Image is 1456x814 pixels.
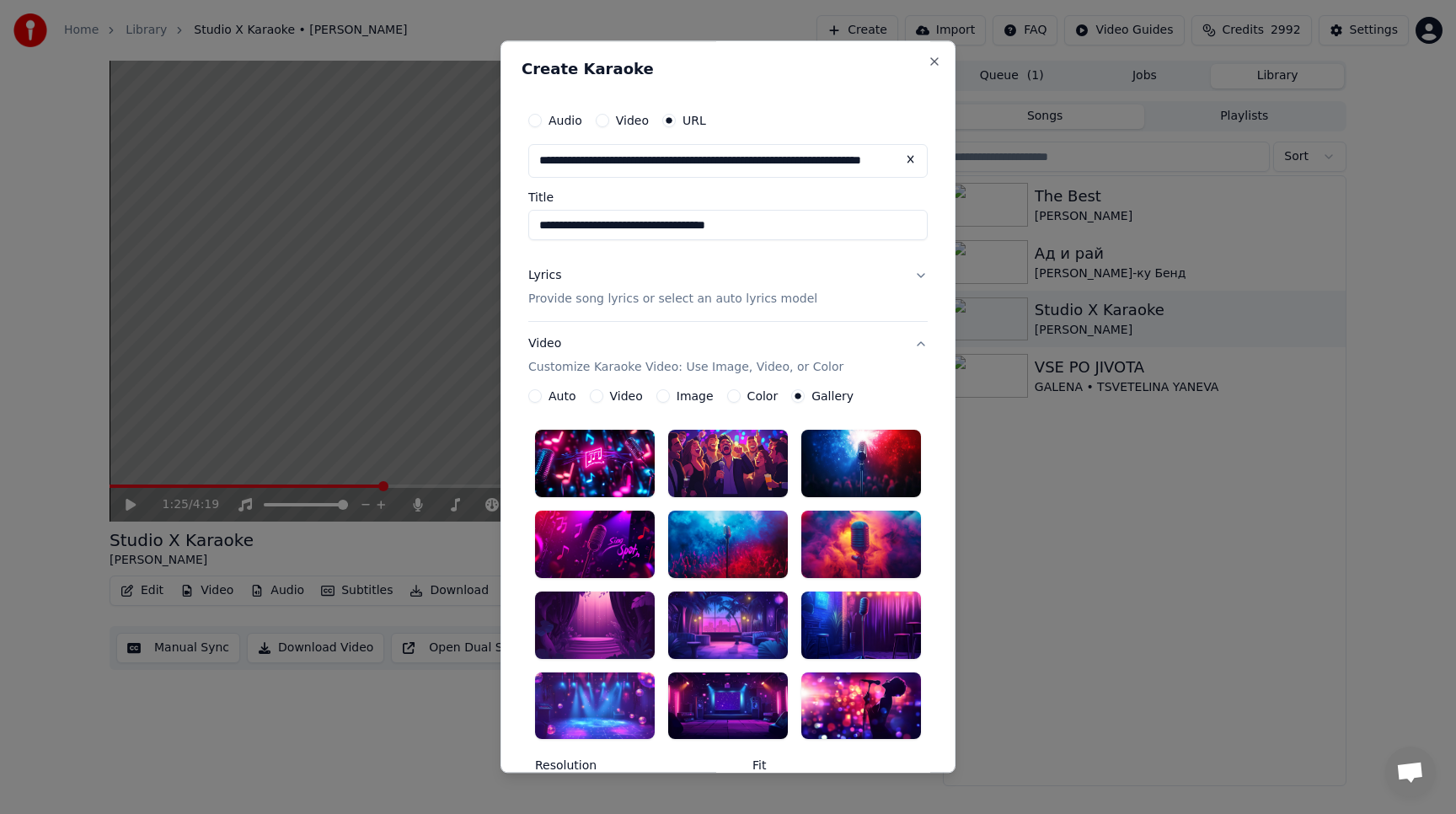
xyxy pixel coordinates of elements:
label: Resolution [535,760,746,772]
label: Video [610,390,643,402]
label: Image [677,390,714,402]
label: Auto [549,390,576,402]
div: Video [528,335,843,376]
div: Lyrics [528,267,561,284]
label: Color [747,390,779,402]
label: Gallery [811,390,854,402]
label: Title [528,191,928,203]
button: LyricsProvide song lyrics or select an auto lyrics model [528,254,928,321]
p: Customize Karaoke Video: Use Image, Video, or Color [528,359,843,376]
h2: Create Karaoke [522,62,934,77]
label: Fit [752,760,921,772]
button: VideoCustomize Karaoke Video: Use Image, Video, or Color [528,322,928,389]
label: URL [682,115,706,126]
p: Provide song lyrics or select an auto lyrics model [528,291,817,308]
label: Video [616,115,649,126]
label: Audio [549,115,582,126]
